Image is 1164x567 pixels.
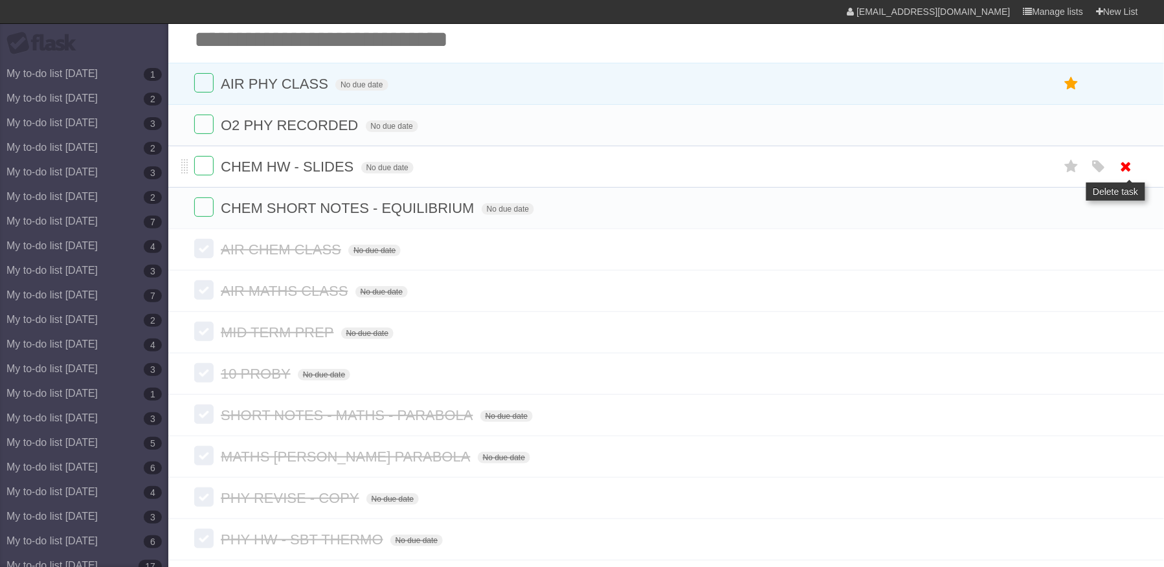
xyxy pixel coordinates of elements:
label: Done [194,363,214,383]
span: 10 PROBY [221,366,294,382]
b: 3 [144,117,162,130]
b: 2 [144,314,162,327]
span: MATHS [PERSON_NAME] PARABOLA [221,449,474,465]
span: AIR PHY CLASS [221,76,331,92]
label: Done [194,487,214,507]
label: Done [194,280,214,300]
span: No due date [390,535,443,546]
b: 4 [144,339,162,351]
label: Star task [1059,73,1084,94]
label: Done [194,115,214,134]
label: Done [194,529,214,548]
b: 6 [144,461,162,474]
span: No due date [298,369,350,381]
div: Flask [6,32,84,55]
b: 3 [144,363,162,376]
label: Done [194,322,214,341]
span: PHY REVISE - COPY [221,490,363,506]
span: No due date [341,328,394,339]
span: CHEM SHORT NOTES - EQUILIBRIUM [221,200,478,216]
b: 7 [144,216,162,228]
span: CHEM HW - SLIDES [221,159,357,175]
b: 3 [144,412,162,425]
span: SHORT NOTES - MATHS - PARABOLA [221,407,476,423]
span: No due date [482,203,534,215]
b: 3 [144,511,162,524]
span: PHY HW - SBT THERMO [221,531,386,548]
span: No due date [361,162,414,173]
span: No due date [348,245,401,256]
b: 1 [144,388,162,401]
b: 4 [144,486,162,499]
b: 5 [144,437,162,450]
span: No due date [366,493,419,505]
label: Done [194,156,214,175]
b: 2 [144,142,162,155]
span: O2 PHY RECORDED [221,117,361,133]
span: No due date [478,452,530,463]
b: 4 [144,240,162,253]
b: 7 [144,289,162,302]
label: Done [194,197,214,217]
label: Star task [1059,156,1084,177]
b: 1 [144,68,162,81]
b: 2 [144,93,162,106]
span: No due date [355,286,408,298]
b: 3 [144,265,162,278]
span: No due date [335,79,388,91]
label: Done [194,446,214,465]
label: Done [194,73,214,93]
span: AIR MATHS CLASS [221,283,351,299]
span: No due date [366,120,418,132]
b: 6 [144,535,162,548]
span: AIR CHEM CLASS [221,241,344,258]
label: Done [194,239,214,258]
b: 2 [144,191,162,204]
label: Done [194,405,214,424]
span: No due date [480,410,533,422]
span: MID TERM PREP [221,324,337,340]
b: 3 [144,166,162,179]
